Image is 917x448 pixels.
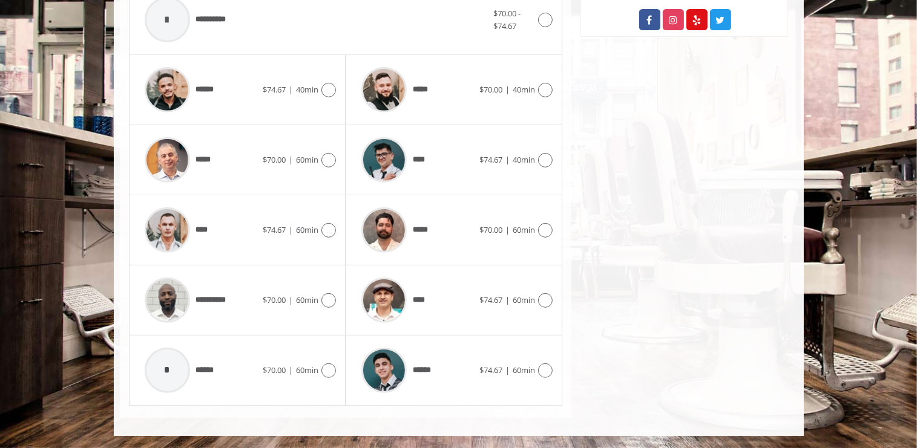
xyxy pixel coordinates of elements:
[289,154,293,165] span: |
[263,365,286,375] span: $70.00
[505,365,510,375] span: |
[289,84,293,95] span: |
[513,84,535,95] span: 40min
[493,8,521,31] span: $70.00 - $74.67
[296,365,318,375] span: 60min
[263,224,286,235] span: $74.67
[505,294,510,305] span: |
[289,365,293,375] span: |
[479,294,502,305] span: $74.67
[505,84,510,95] span: |
[479,224,502,235] span: $70.00
[513,224,535,235] span: 60min
[479,84,502,95] span: $70.00
[479,154,502,165] span: $74.67
[513,154,535,165] span: 40min
[296,84,318,95] span: 40min
[289,294,293,305] span: |
[296,224,318,235] span: 60min
[479,365,502,375] span: $74.67
[289,224,293,235] span: |
[263,294,286,305] span: $70.00
[296,154,318,165] span: 60min
[513,365,535,375] span: 60min
[505,154,510,165] span: |
[263,154,286,165] span: $70.00
[513,294,535,305] span: 60min
[505,224,510,235] span: |
[263,84,286,95] span: $74.67
[296,294,318,305] span: 60min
